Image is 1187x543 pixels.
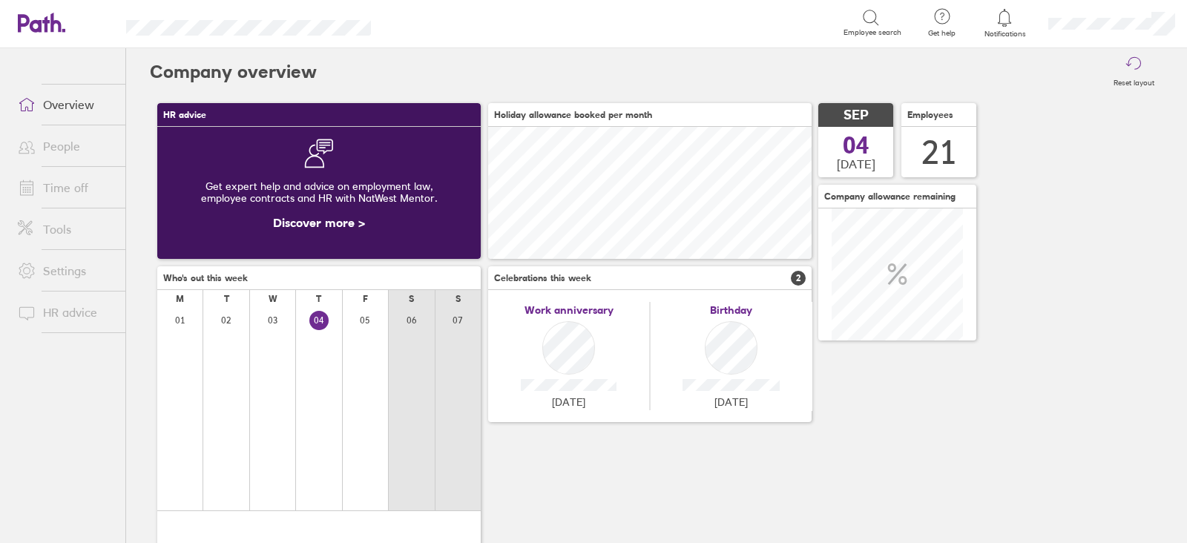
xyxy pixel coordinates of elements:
div: T [316,294,321,304]
span: Employees [907,110,953,120]
div: W [269,294,277,304]
a: HR advice [6,297,125,327]
span: [DATE] [714,396,748,408]
label: Reset layout [1105,74,1163,88]
a: Discover more > [273,215,365,230]
div: Search [411,16,449,29]
h2: Company overview [150,48,317,96]
div: 21 [921,134,957,171]
span: Holiday allowance booked per month [494,110,652,120]
span: [DATE] [837,157,875,171]
span: Company allowance remaining [824,191,956,202]
span: Birthday [710,304,752,316]
a: Tools [6,214,125,244]
span: Celebrations this week [494,273,591,283]
div: F [363,294,368,304]
span: [DATE] [552,396,585,408]
span: Who's out this week [163,273,248,283]
div: S [409,294,414,304]
span: HR advice [163,110,206,120]
a: Overview [6,90,125,119]
div: S [456,294,461,304]
span: 2 [791,271,806,286]
button: Reset layout [1105,48,1163,96]
span: Get help [918,29,966,38]
a: Time off [6,173,125,203]
span: 04 [843,134,869,157]
a: Settings [6,256,125,286]
div: T [224,294,229,304]
a: People [6,131,125,161]
div: Get expert help and advice on employment law, employee contracts and HR with NatWest Mentor. [169,168,469,216]
span: Work anniversary [525,304,614,316]
div: M [176,294,184,304]
span: SEP [844,108,869,123]
a: Notifications [981,7,1029,39]
span: Notifications [981,30,1029,39]
span: Employee search [844,28,901,37]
